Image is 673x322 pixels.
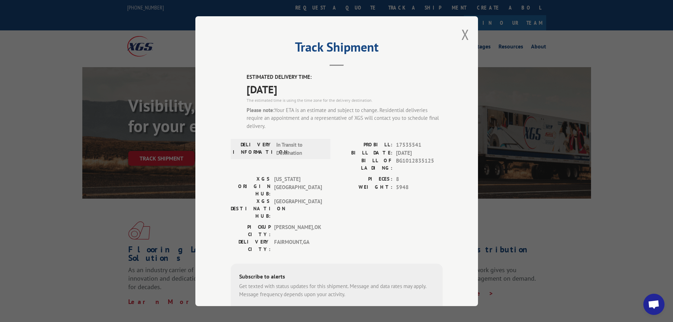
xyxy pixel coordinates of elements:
div: The estimated time is using the time zone for the delivery destination. [247,97,443,103]
span: 8 [396,175,443,183]
label: XGS DESTINATION HUB: [231,198,271,220]
div: Subscribe to alerts [239,272,434,282]
label: PICKUP CITY: [231,223,271,238]
span: [GEOGRAPHIC_DATA] [274,198,322,220]
span: [PERSON_NAME] , OK [274,223,322,238]
span: [DATE] [396,149,443,157]
label: WEIGHT: [337,183,392,191]
div: Your ETA is an estimate and subject to change. Residential deliveries require an appointment and ... [247,106,443,130]
label: DELIVERY INFORMATION: [233,141,273,157]
span: In Transit to Destination [276,141,324,157]
label: XGS ORIGIN HUB: [231,175,271,198]
button: Close modal [461,25,469,44]
label: BILL OF LADING: [337,157,392,172]
label: ESTIMATED DELIVERY TIME: [247,73,443,81]
div: Get texted with status updates for this shipment. Message and data rates may apply. Message frequ... [239,282,434,298]
span: BG1012835125 [396,157,443,172]
span: [DATE] [247,81,443,97]
span: 17535541 [396,141,443,149]
span: FAIRMOUNT , GA [274,238,322,253]
strong: Please note: [247,106,274,113]
label: DELIVERY CITY: [231,238,271,253]
label: BILL DATE: [337,149,392,157]
label: PROBILL: [337,141,392,149]
h2: Track Shipment [231,42,443,55]
span: 5948 [396,183,443,191]
span: [US_STATE][GEOGRAPHIC_DATA] [274,175,322,198]
div: Open chat [643,294,665,315]
label: PIECES: [337,175,392,183]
